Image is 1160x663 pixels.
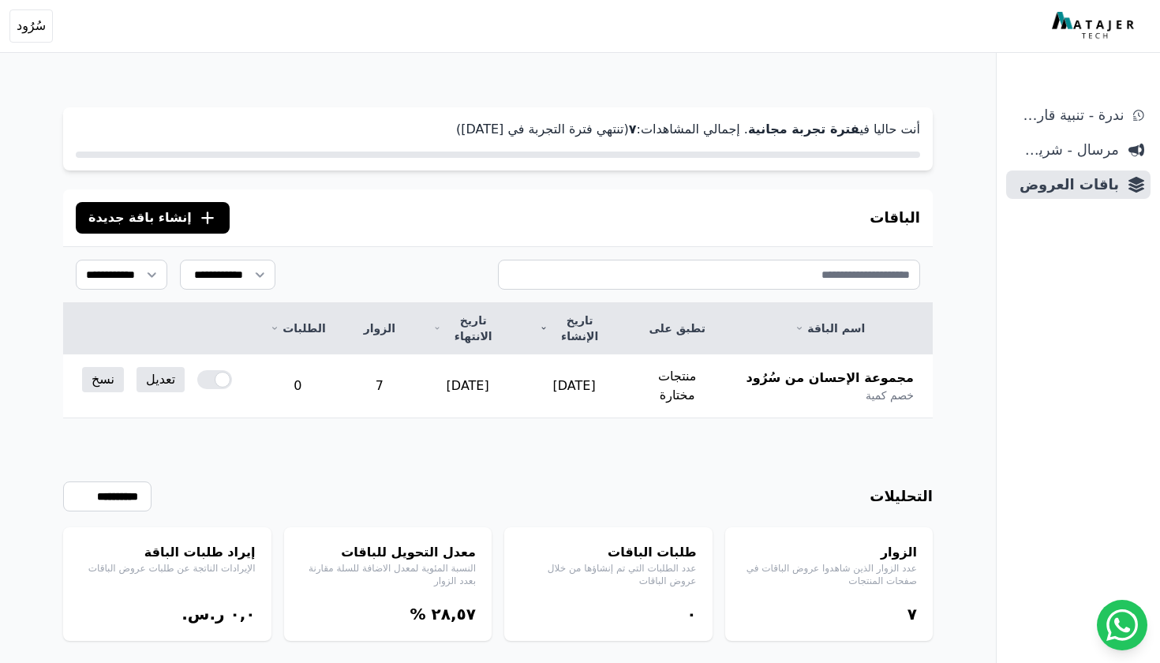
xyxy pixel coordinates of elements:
td: منتجات مختارة [627,354,728,418]
th: الزوار [345,303,414,354]
span: باقات العروض [1012,174,1119,196]
span: % [410,605,426,624]
span: سُرُود [17,17,46,36]
a: تعديل [137,367,185,392]
span: ندرة - تنبية قارب علي النفاذ [1012,104,1124,126]
td: 7 [345,354,414,418]
button: إنشاء باقة جديدة [76,202,230,234]
th: تطبق على [627,303,728,354]
h3: التحليلات [870,485,933,508]
span: خصم كمية [866,388,914,403]
td: 0 [251,354,344,418]
p: عدد الطلبات التي تم إنشاؤها من خلال عروض الباقات [520,562,697,587]
span: ر.س. [181,605,224,624]
p: أنت حاليا في . إجمالي المشاهدات: (تنتهي فترة التجربة في [DATE]) [76,120,920,139]
div: ٧ [741,603,918,625]
h4: معدل التحويل للباقات [300,543,477,562]
a: نسخ [82,367,124,392]
span: مرسال - شريط دعاية [1012,139,1119,161]
img: MatajerTech Logo [1052,12,1138,40]
p: عدد الزوار الذين شاهدوا عروض الباقات في صفحات المنتجات [741,562,918,587]
h4: الزوار [741,543,918,562]
strong: فترة تجربة مجانية [748,122,859,137]
p: الإيرادات الناتجة عن طلبات عروض الباقات [79,562,256,575]
bdi: ۰,۰ [230,605,255,624]
button: سُرُود [9,9,53,43]
td: [DATE] [414,354,521,418]
h3: الباقات [870,207,920,229]
bdi: ٢٨,٥٧ [432,605,476,624]
p: النسبة المئوية لمعدل الاضافة للسلة مقارنة بعدد الزوار [300,562,477,587]
span: مجموعة الإحسان من سُرُود [746,369,914,388]
h4: إيراد طلبات الباقة [79,543,256,562]
a: اسم الباقة [746,320,914,336]
a: تاريخ الانتهاء [433,313,502,344]
div: ۰ [520,603,697,625]
span: إنشاء باقة جديدة [88,208,192,227]
td: [DATE] [521,354,627,418]
a: تاريخ الإنشاء [540,313,608,344]
strong: ٧ [629,122,637,137]
h4: طلبات الباقات [520,543,697,562]
a: الطلبات [270,320,325,336]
